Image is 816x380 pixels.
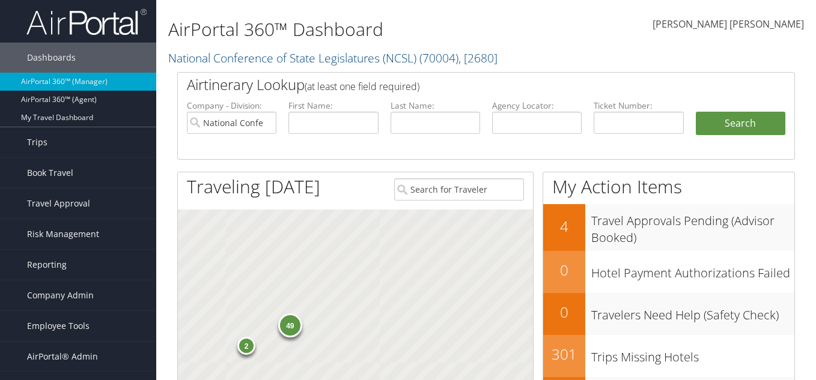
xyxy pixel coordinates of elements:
[168,17,592,42] h1: AirPortal 360™ Dashboard
[458,50,498,66] span: , [ 2680 ]
[591,207,794,246] h3: Travel Approvals Pending (Advisor Booked)
[543,293,794,335] a: 0Travelers Need Help (Safety Check)
[27,311,90,341] span: Employee Tools
[27,250,67,280] span: Reporting
[27,127,47,157] span: Trips
[288,100,378,112] label: First Name:
[237,336,255,354] div: 2
[591,301,794,324] h3: Travelers Need Help (Safety Check)
[391,100,480,112] label: Last Name:
[543,216,585,237] h2: 4
[27,43,76,73] span: Dashboards
[696,112,785,136] button: Search
[543,335,794,377] a: 301Trips Missing Hotels
[594,100,683,112] label: Ticket Number:
[305,80,419,93] span: (at least one field required)
[168,50,498,66] a: National Conference of State Legislatures (NCSL)
[27,280,94,310] span: Company Admin
[543,251,794,293] a: 0Hotel Payment Authorizations Failed
[27,158,73,188] span: Book Travel
[591,343,794,366] h3: Trips Missing Hotels
[543,344,585,364] h2: 301
[653,6,804,43] a: [PERSON_NAME] [PERSON_NAME]
[187,174,320,199] h1: Traveling [DATE]
[591,259,794,282] h3: Hotel Payment Authorizations Failed
[187,74,734,95] h2: Airtinerary Lookup
[543,204,794,250] a: 4Travel Approvals Pending (Advisor Booked)
[27,342,98,372] span: AirPortal® Admin
[278,313,302,337] div: 49
[543,260,585,280] h2: 0
[26,8,147,36] img: airportal-logo.png
[27,188,90,219] span: Travel Approval
[187,100,276,112] label: Company - Division:
[27,219,99,249] span: Risk Management
[653,17,804,31] span: [PERSON_NAME] [PERSON_NAME]
[543,174,794,199] h1: My Action Items
[492,100,582,112] label: Agency Locator:
[394,178,524,201] input: Search for Traveler
[543,302,585,322] h2: 0
[419,50,458,66] span: ( 70004 )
